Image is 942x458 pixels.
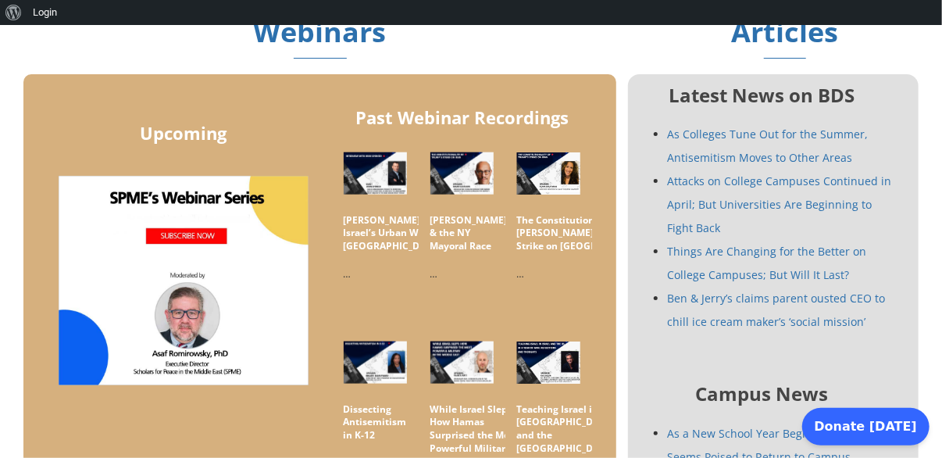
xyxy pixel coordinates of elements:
h5: Dissecting Antisemitism in K-12 [344,403,407,442]
a: Ben & Jerry’s claims parent ousted CEO to chill ice cream maker’s ‘social mission’ [667,291,885,329]
h5: [PERSON_NAME] on Israel’s Urban War in [GEOGRAPHIC_DATA] [344,214,441,253]
h5: Latest News on BDS [628,82,895,109]
p: … [344,266,407,282]
h5: The Constitutionality of [PERSON_NAME] Strike on [GEOGRAPHIC_DATA] [517,214,658,253]
p: … [430,266,494,282]
span: Webinars [254,13,387,59]
a: Attacks on College Campuses Continued in April; But Universities Are Beginning to Fight Back [667,174,891,235]
p: … [517,266,580,282]
h5: Campus News [628,381,895,407]
a: Things Are Changing for the Better on College Campuses; But Will It Last? [667,244,866,282]
span: Articles [732,13,839,59]
span: Upcoming [140,121,227,145]
h5: [PERSON_NAME] & the NY Mayoral Race [430,214,508,253]
span: Past Webinar Recordings [355,106,569,129]
a: As Colleges Tune Out for the Summer, Antisemitism Moves to Other Areas [667,127,868,165]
